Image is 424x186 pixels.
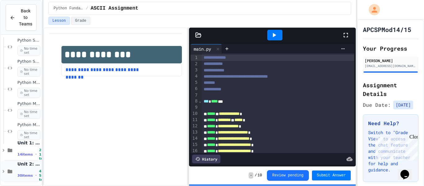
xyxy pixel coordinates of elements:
div: 15 [191,142,198,148]
button: Grade [71,17,90,25]
div: 13 [191,129,198,135]
span: Due Date: [363,101,391,109]
span: Unit 2: Python Fundamentals [17,161,40,167]
div: 3 [191,67,198,73]
div: 16 [191,148,198,154]
span: Python Math/Random Modules 2B: [17,101,40,107]
div: 14 [191,135,198,142]
span: No time set [17,88,40,98]
div: [PERSON_NAME] [365,58,417,63]
span: 10 [258,173,262,178]
h2: Assignment Details [363,81,418,98]
div: 10 [191,111,198,117]
span: Fold line [198,98,201,103]
span: [DATE] [393,101,413,109]
span: / [86,6,88,11]
span: 30 items [17,174,33,178]
span: ASCII Assignment [91,5,138,12]
span: 2h 14m total [39,148,48,161]
span: Python Sprints #1b [17,38,40,43]
span: - [249,172,253,179]
div: 1 [191,55,198,61]
span: No time set [17,109,40,119]
span: Python Sprints 1c [17,59,40,64]
span: Back to Teams [19,8,32,27]
span: No time set [17,130,40,140]
span: 4h 52m total [39,169,48,182]
div: History [192,155,220,163]
button: Lesson [48,17,70,25]
h3: Need Help? [368,120,413,127]
button: Review pending [267,170,309,181]
div: 5 [191,79,198,86]
div: 12 [191,123,198,129]
span: Unit 1: Solving Problems in Computer Science [17,140,40,146]
div: 4 [191,73,198,79]
div: [EMAIL_ADDRESS][DOMAIN_NAME] [365,64,417,68]
span: Python Math/Random Modules 2C [17,122,40,128]
span: Submit Answer [317,173,346,178]
h2: Your Progress [363,44,418,53]
span: Python Mathand Random Module 2A [17,80,40,85]
div: Chat with us now!Close [2,2,43,39]
span: / [255,173,257,178]
button: Submit Answer [312,170,351,180]
span: Python Fundamental Labs [54,6,83,11]
div: 9 [191,104,198,111]
span: No time set [17,46,40,56]
button: Back to Teams [6,4,37,31]
span: • [35,152,37,157]
span: 14 items [17,152,33,157]
div: 8 [191,98,198,104]
h1: APCSPMod14/15 [363,25,411,34]
div: 11 [191,117,198,123]
span: • [35,173,37,178]
div: 6 [191,86,198,92]
span: No time set [17,67,40,77]
div: main.py [191,44,222,53]
div: My Account [362,2,381,17]
div: 7 [191,92,198,98]
iframe: chat widget [398,161,418,180]
p: Switch to "Grade View" to access the chat feature and communicate with your teacher for help and ... [368,129,413,173]
div: main.py [191,46,214,52]
div: 2 [191,61,198,67]
iframe: chat widget [372,134,418,161]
